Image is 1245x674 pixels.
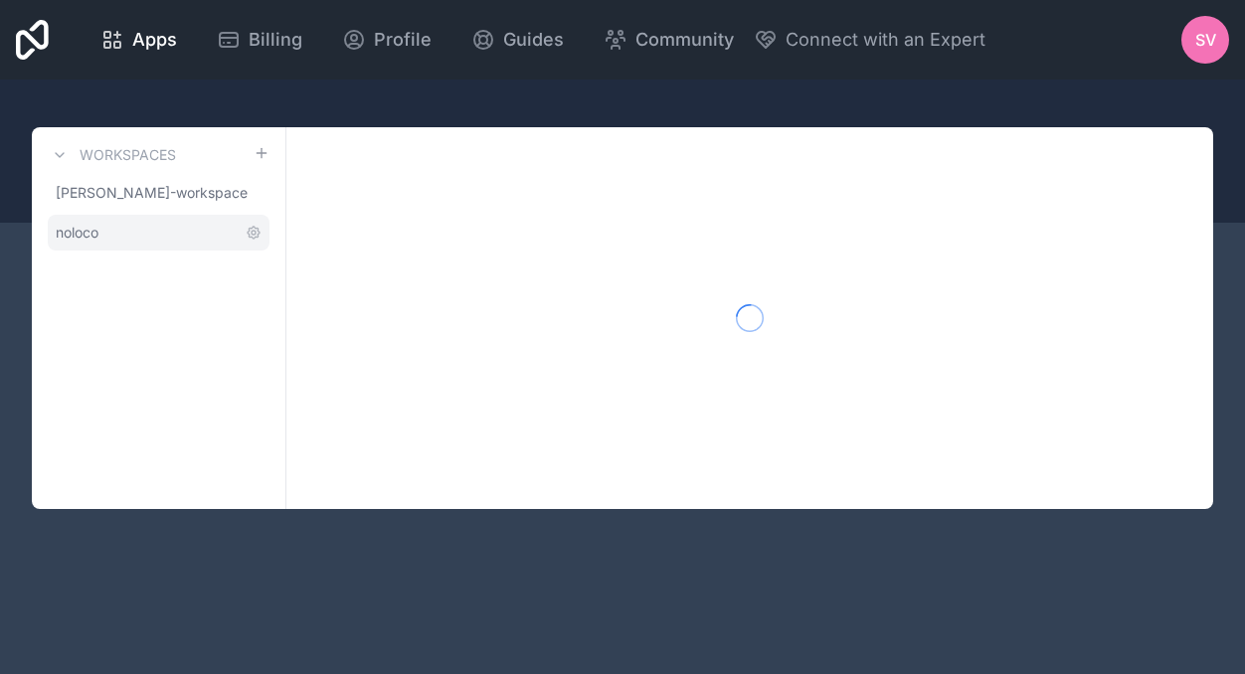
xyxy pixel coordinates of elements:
button: Connect with an Expert [754,26,985,54]
span: noloco [56,223,98,243]
a: Billing [201,18,318,62]
span: Billing [249,26,302,54]
span: Community [635,26,734,54]
span: Guides [503,26,564,54]
a: Profile [326,18,447,62]
a: Apps [85,18,193,62]
span: Connect with an Expert [786,26,985,54]
a: Workspaces [48,143,176,167]
a: [PERSON_NAME]-workspace [48,175,269,211]
span: [PERSON_NAME]-workspace [56,183,248,203]
span: Profile [374,26,432,54]
a: Community [588,18,750,62]
a: Guides [455,18,580,62]
span: Apps [132,26,177,54]
h3: Workspaces [80,145,176,165]
span: SV [1195,28,1216,52]
a: noloco [48,215,269,251]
